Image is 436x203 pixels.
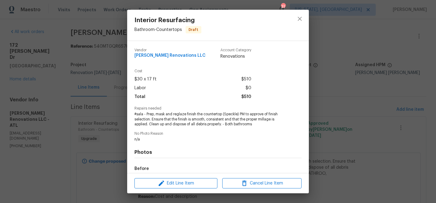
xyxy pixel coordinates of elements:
[241,75,251,84] span: $510
[134,53,206,58] span: [PERSON_NAME] Renovations LLC
[134,75,157,84] span: $30 x 17 ft
[292,12,307,26] button: close
[136,180,216,187] span: Edit Line Item
[246,84,251,93] span: $0
[134,84,146,93] span: Labor
[186,27,201,33] span: Draft
[134,137,285,142] span: n/a
[134,132,302,136] span: No Photo Reason
[222,178,302,189] button: Cancel Line Item
[134,93,145,101] span: Total
[134,69,251,73] span: Cost
[134,17,201,24] span: Interior Resurfacing
[134,107,302,110] span: Repairs needed
[220,53,251,59] span: Renovations
[241,93,251,101] span: $510
[134,149,302,155] h4: Photos
[134,28,182,32] span: Bathroom - Countertops
[220,48,251,52] span: Account Category
[134,48,206,52] span: Vendor
[281,4,285,10] div: 31
[134,178,217,189] button: Edit Line Item
[134,112,285,127] span: #sala - Prep, mask and reglaze finish the countertop (Speckle) PM to approve of finish selection....
[224,180,300,187] span: Cancel Line Item
[134,167,149,171] h5: Before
